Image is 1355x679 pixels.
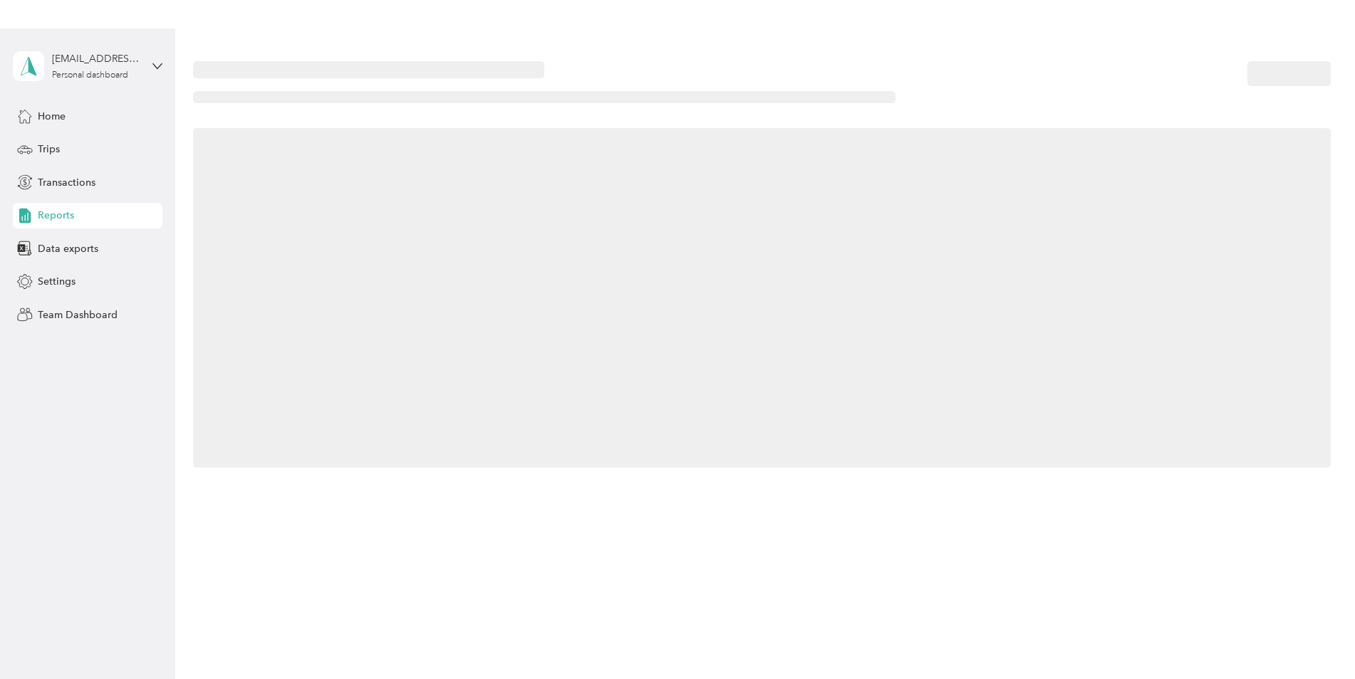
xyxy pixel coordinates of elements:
span: Home [38,109,66,124]
div: [EMAIL_ADDRESS][PERSON_NAME][DOMAIN_NAME] [52,51,141,66]
span: Data exports [38,241,98,256]
span: Settings [38,274,76,289]
div: Personal dashboard [52,71,128,80]
span: Team Dashboard [38,307,118,322]
span: Reports [38,208,74,223]
span: Trips [38,142,60,157]
span: Transactions [38,175,95,190]
iframe: Everlance-gr Chat Button Frame [1275,599,1355,679]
